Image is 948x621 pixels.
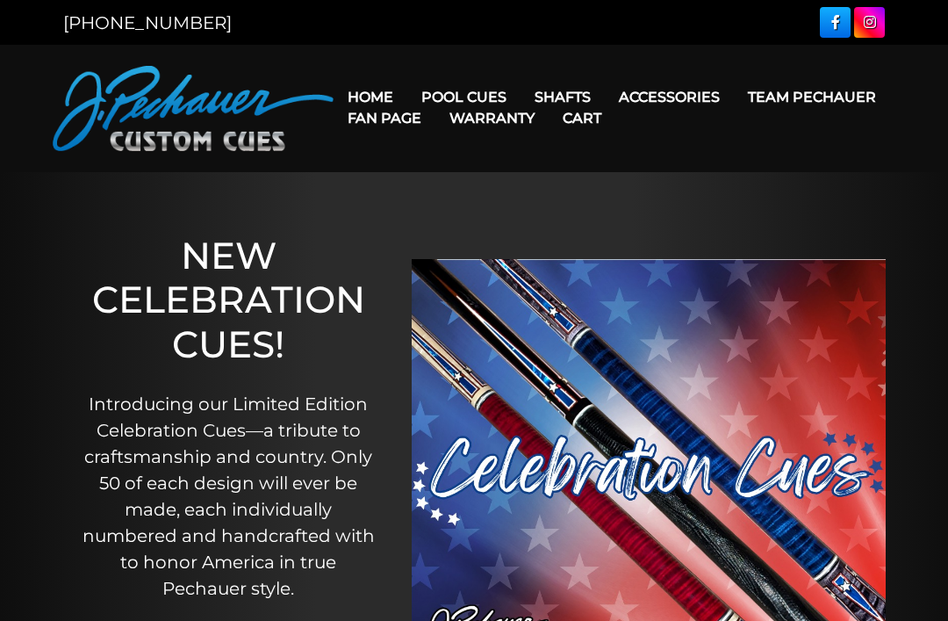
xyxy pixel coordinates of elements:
h1: NEW CELEBRATION CUES! [80,234,377,366]
a: Warranty [435,96,549,141]
a: Fan Page [334,96,435,141]
a: Team Pechauer [734,75,890,119]
a: Home [334,75,407,119]
a: Cart [549,96,615,141]
a: [PHONE_NUMBER] [63,12,232,33]
a: Accessories [605,75,734,119]
a: Pool Cues [407,75,521,119]
img: Pechauer Custom Cues [53,66,334,151]
a: Shafts [521,75,605,119]
p: Introducing our Limited Edition Celebration Cues—a tribute to craftsmanship and country. Only 50 ... [80,391,377,602]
